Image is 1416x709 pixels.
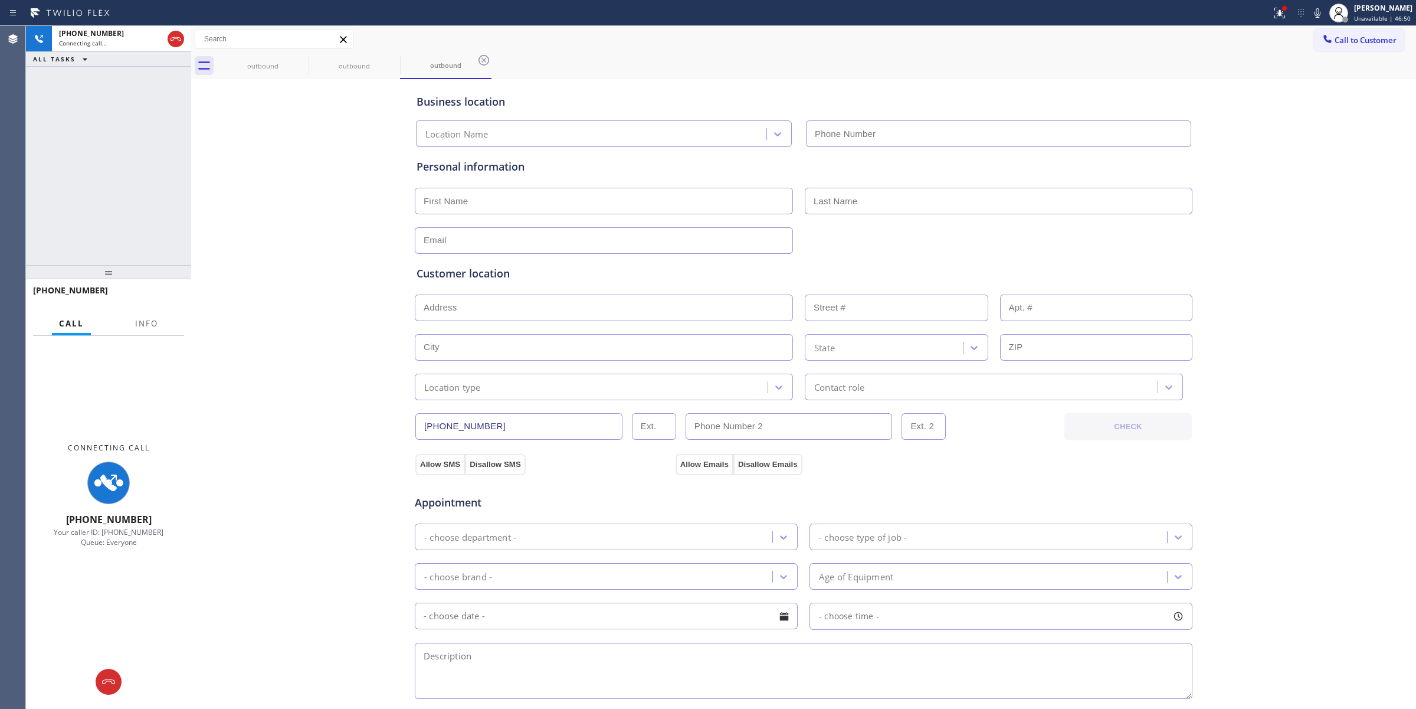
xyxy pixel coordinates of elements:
input: First Name [415,188,793,214]
span: Connecting call… [59,39,107,47]
div: outbound [218,61,307,70]
button: Mute [1309,5,1326,21]
button: Info [128,312,165,335]
input: Address [415,295,793,321]
span: Unavailable | 46:50 [1354,14,1411,22]
span: - choose time - [819,610,879,622]
input: Phone Number [415,413,622,440]
button: Disallow SMS [465,454,526,475]
button: Disallow Emails [733,454,802,475]
span: [PHONE_NUMBER] [59,28,124,38]
span: ALL TASKS [33,55,76,63]
span: Call to Customer [1335,35,1397,45]
div: State [814,341,835,354]
button: Hang up [168,31,184,47]
button: Allow Emails [676,454,733,475]
input: Email [415,227,793,254]
div: outbound [310,61,399,70]
input: ZIP [1000,334,1193,361]
input: Ext. [632,413,676,440]
button: CHECK [1064,413,1192,440]
div: Customer location [417,266,1191,282]
div: - choose type of job - [819,530,907,544]
div: Personal information [417,159,1191,175]
input: - choose date - [415,603,798,629]
div: Age of Equipment [819,570,893,583]
input: Last Name [805,188,1192,214]
button: Call to Customer [1314,29,1404,51]
div: Location Name [425,128,489,141]
div: - choose brand - [424,570,492,583]
input: Apt. # [1000,295,1193,321]
button: Allow SMS [415,454,465,475]
div: Business location [417,94,1191,110]
button: Hang up [96,669,122,695]
span: Info [135,318,158,329]
div: - choose department - [424,530,516,544]
input: Ext. 2 [902,413,946,440]
input: Search [195,30,353,48]
button: ALL TASKS [26,52,99,66]
input: Phone Number 2 [686,413,893,440]
span: [PHONE_NUMBER] [66,513,152,526]
button: Call [52,312,91,335]
input: Street # [805,295,988,321]
div: outbound [401,61,490,70]
span: Appointment [415,495,673,511]
input: Phone Number [806,120,1191,147]
span: Call [59,318,84,329]
div: Location type [424,380,481,394]
span: [PHONE_NUMBER] [33,285,108,296]
div: [PERSON_NAME] [1354,3,1412,13]
span: Connecting Call [68,443,150,453]
span: Your caller ID: [PHONE_NUMBER] Queue: Everyone [54,527,163,547]
input: City [415,334,793,361]
div: Contact role [814,380,864,394]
